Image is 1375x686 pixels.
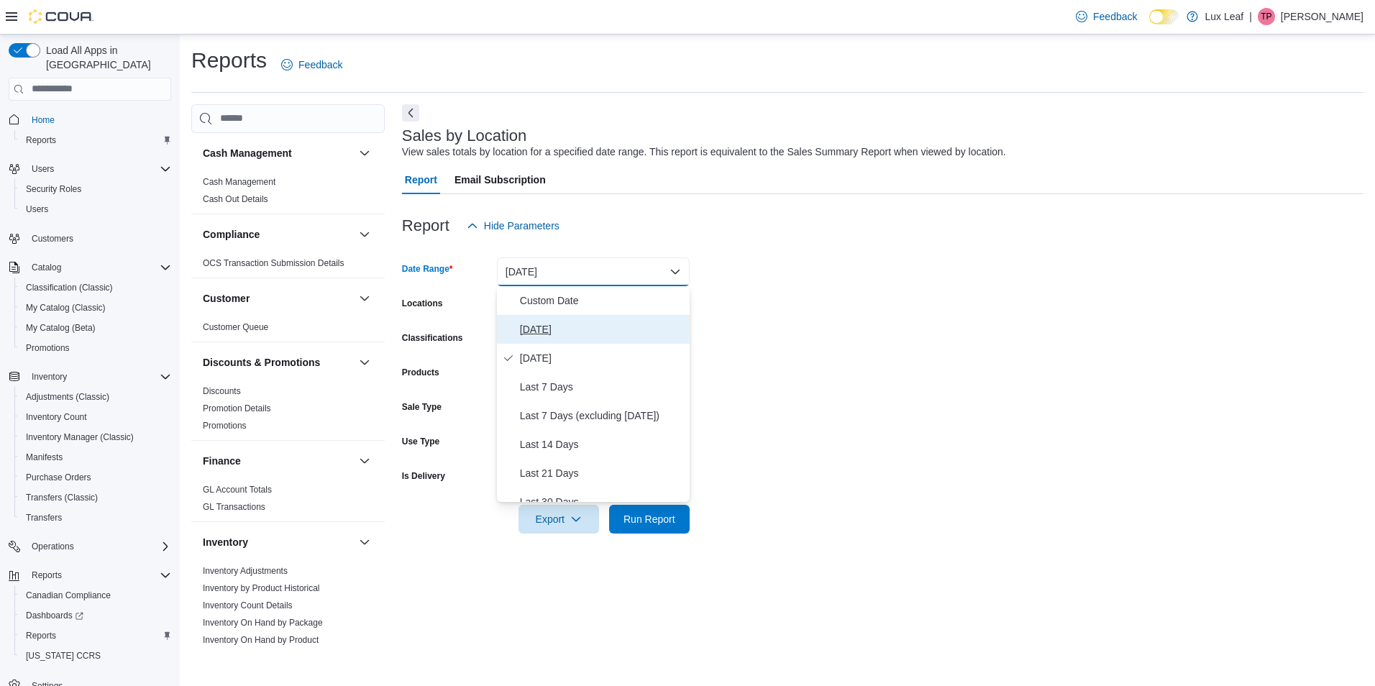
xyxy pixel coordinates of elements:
p: [PERSON_NAME] [1281,8,1363,25]
a: Adjustments (Classic) [20,388,115,406]
button: Catalog [26,259,67,276]
button: Adjustments (Classic) [14,387,177,407]
span: Reports [20,132,171,149]
span: Users [26,203,48,215]
span: Purchase Orders [26,472,91,483]
span: Run Report [623,512,675,526]
span: Adjustments (Classic) [26,391,109,403]
span: My Catalog (Classic) [26,302,106,314]
span: Export [527,505,590,534]
a: Inventory On Hand by Product [203,635,319,645]
a: Canadian Compliance [20,587,117,604]
span: Customers [26,229,171,247]
span: OCS Transaction Submission Details [203,257,344,269]
a: Reports [20,132,62,149]
span: TP [1261,8,1271,25]
div: Select listbox [497,286,690,502]
span: Transfers [20,509,171,526]
button: Inventory [26,368,73,385]
span: Transfers [26,512,62,523]
button: Users [14,199,177,219]
button: Purchase Orders [14,467,177,488]
button: Compliance [356,226,373,243]
span: Inventory Count [26,411,87,423]
button: Catalog [3,257,177,278]
span: GL Transactions [203,501,265,513]
h3: Cash Management [203,146,292,160]
span: Manifests [20,449,171,466]
span: Security Roles [26,183,81,195]
span: Customers [32,233,73,244]
span: Adjustments (Classic) [20,388,171,406]
span: Home [26,111,171,129]
button: Reports [26,567,68,584]
a: Customers [26,230,79,247]
a: Inventory Count [20,408,93,426]
button: [US_STATE] CCRS [14,646,177,666]
span: Email Subscription [454,165,546,194]
span: [DATE] [520,321,684,338]
button: Operations [3,536,177,557]
button: Users [3,159,177,179]
div: Cash Management [191,173,385,214]
a: Inventory Manager (Classic) [20,429,140,446]
button: Cash Management [356,145,373,162]
button: Reports [14,130,177,150]
span: Last 7 Days (excluding [DATE]) [520,407,684,424]
span: Discounts [203,385,241,397]
h3: Compliance [203,227,260,242]
span: Washington CCRS [20,647,171,664]
a: Promotions [20,339,76,357]
span: Inventory [32,371,67,383]
button: Finance [356,452,373,470]
span: Last 7 Days [520,378,684,395]
button: [DATE] [497,257,690,286]
button: Manifests [14,447,177,467]
button: Customer [203,291,353,306]
a: Cash Out Details [203,194,268,204]
button: Next [402,104,419,122]
button: Classification (Classic) [14,278,177,298]
a: My Catalog (Beta) [20,319,101,337]
span: Canadian Compliance [26,590,111,601]
span: Purchase Orders [20,469,171,486]
button: My Catalog (Beta) [14,318,177,338]
span: My Catalog (Beta) [20,319,171,337]
span: Catalog [26,259,171,276]
button: Customers [3,228,177,249]
a: Security Roles [20,180,87,198]
span: Users [20,201,171,218]
button: Canadian Compliance [14,585,177,605]
a: Promotion Details [203,403,271,413]
button: Reports [14,626,177,646]
span: Security Roles [20,180,171,198]
button: Cash Management [203,146,353,160]
button: Reports [3,565,177,585]
h3: Discounts & Promotions [203,355,320,370]
a: GL Account Totals [203,485,272,495]
button: Home [3,109,177,130]
span: Last 21 Days [520,465,684,482]
input: Dark Mode [1149,9,1179,24]
span: Last 14 Days [520,436,684,453]
span: Promotions [26,342,70,354]
span: Inventory [26,368,171,385]
span: Dashboards [26,610,83,621]
span: Cash Out Details [203,193,268,205]
div: View sales totals by location for a specified date range. This report is equivalent to the Sales ... [402,145,1006,160]
a: Inventory Count Details [203,600,293,610]
span: Feedback [1093,9,1137,24]
label: Is Delivery [402,470,445,482]
a: Inventory by Product Historical [203,583,320,593]
a: Transfers (Classic) [20,489,104,506]
h1: Reports [191,46,267,75]
button: Run Report [609,505,690,534]
label: Classifications [402,332,463,344]
span: Catalog [32,262,61,273]
span: Reports [20,627,171,644]
a: GL Transactions [203,502,265,512]
a: Feedback [1070,2,1143,31]
span: Dark Mode [1149,24,1150,25]
a: Promotions [203,421,247,431]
